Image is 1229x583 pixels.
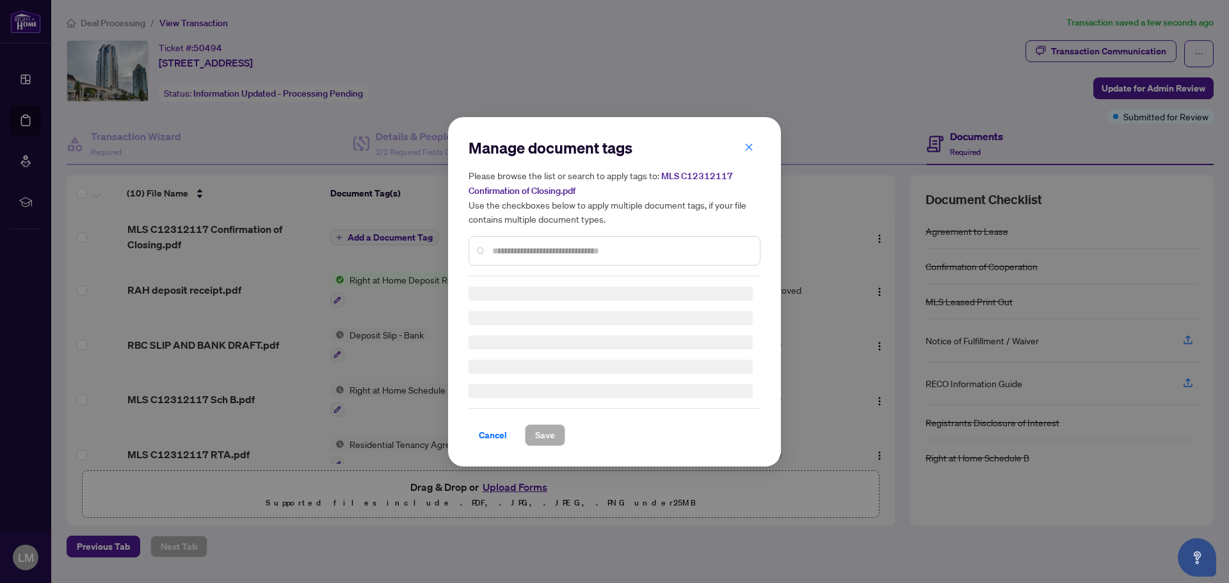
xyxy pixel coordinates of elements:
[744,142,753,151] span: close
[469,170,733,196] span: MLS C12312117 Confirmation of Closing.pdf
[479,425,507,445] span: Cancel
[1178,538,1216,577] button: Open asap
[469,424,517,446] button: Cancel
[469,168,760,226] h5: Please browse the list or search to apply tags to: Use the checkboxes below to apply multiple doc...
[525,424,565,446] button: Save
[469,138,760,158] h2: Manage document tags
